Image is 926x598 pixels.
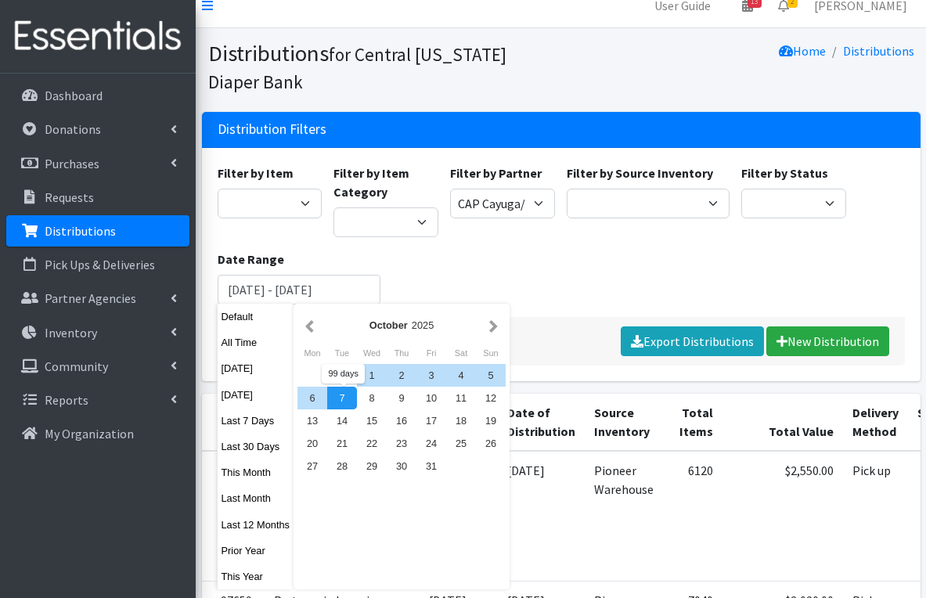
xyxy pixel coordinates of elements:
[6,182,189,213] a: Requests
[663,451,722,581] td: 6120
[387,432,416,455] div: 23
[297,455,327,477] div: 27
[6,283,189,314] a: Partner Agencies
[446,409,476,432] div: 18
[498,451,585,581] td: [DATE]
[45,392,88,408] p: Reports
[6,80,189,111] a: Dashboard
[476,387,506,409] div: 12
[327,343,357,363] div: Tuesday
[218,164,294,182] label: Filter by Item
[663,394,722,451] th: Total Items
[476,432,506,455] div: 26
[45,189,94,205] p: Requests
[843,394,908,451] th: Delivery Method
[446,364,476,387] div: 4
[621,326,764,356] a: Export Distributions
[202,394,265,451] th: ID
[357,409,387,432] div: 15
[218,539,294,562] button: Prior Year
[357,364,387,387] div: 1
[6,384,189,416] a: Reports
[722,451,843,581] td: $2,550.00
[416,343,446,363] div: Friday
[446,387,476,409] div: 11
[357,387,387,409] div: 8
[327,432,357,455] div: 21
[357,455,387,477] div: 29
[446,432,476,455] div: 25
[843,451,908,581] td: Pick up
[476,409,506,432] div: 19
[6,148,189,179] a: Purchases
[357,343,387,363] div: Wednesday
[333,164,438,201] label: Filter by Item Category
[218,250,284,268] label: Date Range
[779,43,826,59] a: Home
[297,432,327,455] div: 20
[45,426,134,441] p: My Organization
[45,358,108,374] p: Community
[416,455,446,477] div: 31
[45,121,101,137] p: Donations
[498,394,585,451] th: Date of Distribution
[416,409,446,432] div: 17
[585,394,663,451] th: Source Inventory
[387,364,416,387] div: 2
[6,113,189,145] a: Donations
[218,487,294,510] button: Last Month
[476,364,506,387] div: 5
[567,164,713,182] label: Filter by Source Inventory
[585,451,663,581] td: Pioneer Warehouse
[45,290,136,306] p: Partner Agencies
[416,364,446,387] div: 3
[387,409,416,432] div: 16
[6,351,189,382] a: Community
[218,565,294,588] button: This Year
[6,317,189,348] a: Inventory
[45,156,99,171] p: Purchases
[45,257,155,272] p: Pick Ups & Deliveries
[297,409,327,432] div: 13
[45,223,116,239] p: Distributions
[218,435,294,458] button: Last 30 Days
[416,432,446,455] div: 24
[208,43,506,93] small: for Central [US_STATE] Diaper Bank
[218,305,294,328] button: Default
[218,331,294,354] button: All Time
[387,387,416,409] div: 9
[741,164,828,182] label: Filter by Status
[327,387,357,409] div: 7
[218,461,294,484] button: This Month
[450,164,542,182] label: Filter by Partner
[416,387,446,409] div: 10
[218,121,326,138] h3: Distribution Filters
[766,326,889,356] a: New Distribution
[297,387,327,409] div: 6
[357,432,387,455] div: 22
[218,384,294,406] button: [DATE]
[843,43,914,59] a: Distributions
[6,10,189,63] img: HumanEssentials
[722,394,843,451] th: Total Value
[6,215,189,247] a: Distributions
[202,451,265,581] td: 97655
[387,455,416,477] div: 30
[297,343,327,363] div: Monday
[208,40,556,94] h1: Distributions
[446,343,476,363] div: Saturday
[327,409,357,432] div: 14
[218,513,294,536] button: Last 12 Months
[218,275,380,304] input: January 1, 2011 - December 31, 2011
[476,343,506,363] div: Sunday
[6,418,189,449] a: My Organization
[6,249,189,280] a: Pick Ups & Deliveries
[369,319,408,331] strong: October
[45,88,103,103] p: Dashboard
[218,357,294,380] button: [DATE]
[45,325,97,340] p: Inventory
[412,319,434,331] span: 2025
[327,455,357,477] div: 28
[218,409,294,432] button: Last 7 Days
[387,343,416,363] div: Thursday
